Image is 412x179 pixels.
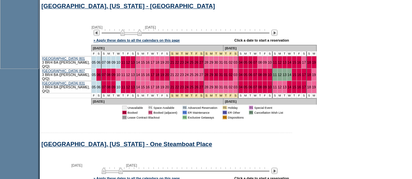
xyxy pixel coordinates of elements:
[131,51,136,56] td: S
[219,93,223,98] td: New Year's
[302,60,306,64] a: 17
[116,73,120,77] a: 10
[297,85,301,89] a: 16
[165,60,169,64] a: 20
[263,73,267,77] a: 09
[179,93,184,98] td: Christmas
[273,85,277,89] a: 11
[102,93,107,98] td: S
[150,73,154,77] a: 17
[116,60,120,64] a: 10
[121,60,125,64] a: 11
[111,85,115,89] a: 09
[136,73,140,77] a: 14
[141,73,145,77] a: 15
[126,51,131,56] td: F
[214,93,219,98] td: New Year's
[170,93,175,98] td: Christmas
[150,85,154,89] a: 17
[92,98,223,105] td: [DATE]
[116,51,121,56] td: W
[199,51,204,56] td: Christmas
[312,51,317,56] td: M
[253,73,257,77] a: 07
[42,57,85,60] a: [GEOGRAPHIC_DATA] 801
[307,73,311,77] a: 18
[122,110,126,114] td: 01
[307,51,312,56] td: S
[126,85,130,89] a: 12
[190,73,193,77] a: 25
[277,93,282,98] td: M
[128,110,143,114] td: Booked
[131,93,136,98] td: S
[185,85,189,89] a: 24
[145,51,150,56] td: T
[209,73,213,77] a: 29
[97,73,101,77] a: 06
[238,51,243,56] td: S
[292,51,297,56] td: T
[268,73,272,77] a: 10
[234,85,237,89] a: 03
[209,51,214,56] td: New Year's
[121,73,125,77] a: 11
[205,73,208,77] a: 28
[116,93,121,98] td: W
[307,85,311,89] a: 18
[204,93,209,98] td: New Year's
[234,73,237,77] a: 03
[278,60,282,64] a: 12
[287,93,292,98] td: W
[96,93,102,98] td: S
[170,85,174,89] a: 21
[136,51,141,56] td: S
[223,93,228,98] td: New Year's
[92,60,96,64] a: 05
[165,93,170,98] td: S
[292,60,296,64] a: 15
[268,60,272,64] a: 10
[182,115,187,119] td: 01
[41,69,92,81] td: 3 BR/4 BA ([PERSON_NAME], Q/Q)
[184,93,189,98] td: Christmas
[128,106,143,109] td: Unavailable
[204,51,209,56] td: New Year's
[214,51,219,56] td: New Year's
[249,60,252,64] a: 06
[205,85,208,89] a: 28
[180,73,184,77] a: 23
[312,73,316,77] a: 19
[283,73,287,77] a: 13
[121,85,125,89] a: 11
[302,51,307,56] td: S
[253,51,258,56] td: W
[302,73,306,77] a: 17
[131,73,135,77] a: 13
[253,93,258,98] td: W
[302,93,307,98] td: S
[263,60,267,64] a: 09
[277,51,282,56] td: M
[184,51,189,56] td: Christmas
[199,85,203,89] a: 27
[297,73,301,77] a: 16
[111,51,116,56] td: T
[282,93,287,98] td: T
[209,93,214,98] td: New Year's
[165,51,170,56] td: S
[148,106,152,109] td: 01
[244,73,248,77] a: 05
[307,60,311,64] a: 18
[228,51,233,56] td: New Year's
[126,73,130,77] a: 12
[185,73,189,77] a: 24
[170,60,174,64] a: 21
[185,60,189,64] a: 24
[223,45,316,51] td: [DATE]
[128,115,177,119] td: Lease Contract Blackout
[41,141,212,147] a: [GEOGRAPHIC_DATA], [US_STATE] - One Steamboat Place
[131,60,135,64] a: 13
[209,60,213,64] a: 29
[253,85,257,89] a: 07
